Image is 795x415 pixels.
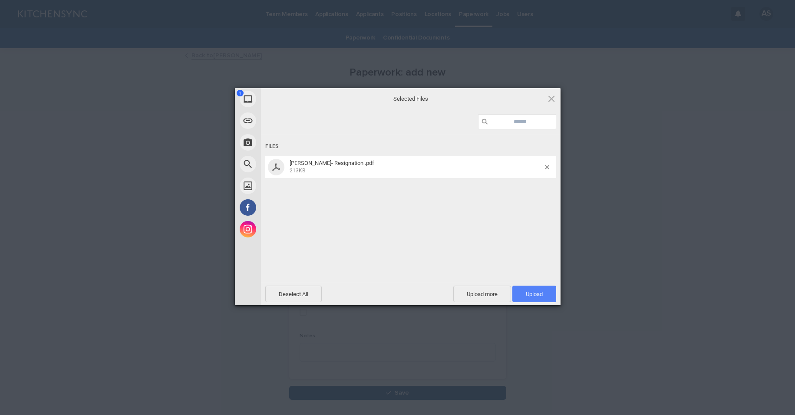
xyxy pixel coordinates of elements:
[235,175,339,197] div: Unsplash
[237,90,244,96] span: 1
[526,291,543,297] span: Upload
[235,153,339,175] div: Web Search
[235,110,339,132] div: Link (URL)
[290,168,305,174] span: 213KB
[235,88,339,110] div: My Device
[324,95,498,103] span: Selected Files
[290,160,374,166] span: [PERSON_NAME]- Resignation .pdf
[265,138,556,155] div: Files
[265,286,322,302] span: Deselect All
[287,160,545,174] span: Annabelle Gusty- Resignation .pdf
[547,94,556,103] span: Click here or hit ESC to close picker
[453,286,511,302] span: Upload more
[235,197,339,218] div: Facebook
[235,132,339,153] div: Take Photo
[235,218,339,240] div: Instagram
[512,286,556,302] span: Upload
